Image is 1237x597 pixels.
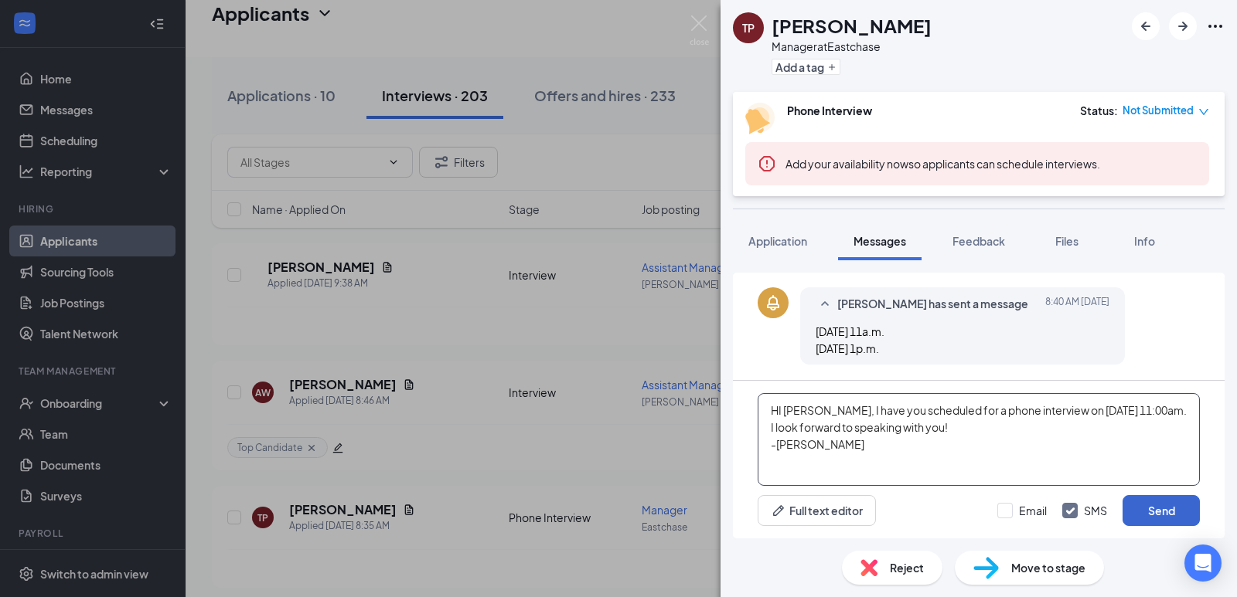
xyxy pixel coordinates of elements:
[1123,495,1200,526] button: Send
[772,59,840,75] button: PlusAdd a tag
[758,495,876,526] button: Full text editorPen
[837,295,1028,314] span: [PERSON_NAME] has sent a message
[854,234,906,248] span: Messages
[952,234,1005,248] span: Feedback
[771,503,786,518] svg: Pen
[1132,12,1160,40] button: ArrowLeftNew
[772,12,932,39] h1: [PERSON_NAME]
[1198,107,1209,117] span: down
[1045,295,1109,314] span: [DATE] 8:40 AM
[816,324,884,355] span: [DATE] 11a.m. [DATE] 1p.m.
[758,154,776,173] svg: Error
[1206,17,1225,36] svg: Ellipses
[890,559,924,576] span: Reject
[787,103,872,117] b: Phone Interview
[1011,559,1085,576] span: Move to stage
[748,234,807,248] span: Application
[785,157,1100,171] span: so applicants can schedule interviews.
[785,156,908,171] button: Add your availability now
[772,39,932,54] div: Manager at Eastchase
[1134,234,1155,248] span: Info
[1169,12,1197,40] button: ArrowRight
[1184,544,1222,582] div: Open Intercom Messenger
[1136,17,1155,36] svg: ArrowLeftNew
[764,293,782,312] svg: Bell
[816,295,834,314] svg: SmallChevronUp
[827,63,837,72] svg: Plus
[1123,103,1194,118] span: Not Submitted
[1080,103,1118,118] div: Status :
[742,20,755,36] div: TP
[758,393,1200,486] textarea: HI [PERSON_NAME], I have you scheduled for a phone interview on [DATE] 11:00am. I look forward to...
[1174,17,1192,36] svg: ArrowRight
[1055,234,1079,248] span: Files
